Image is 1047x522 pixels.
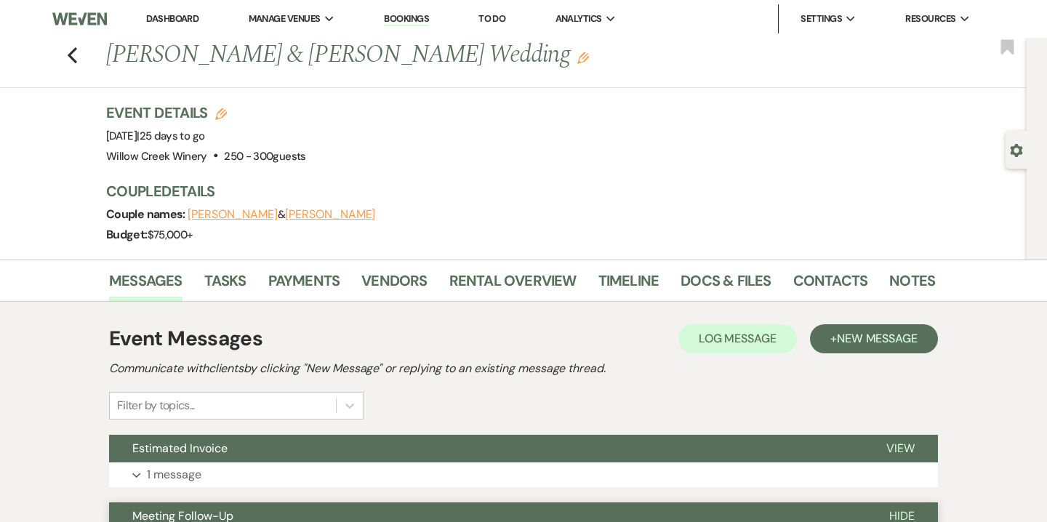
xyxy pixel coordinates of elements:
[810,324,938,353] button: +New Message
[863,435,938,462] button: View
[188,207,375,222] span: &
[106,103,306,123] h3: Event Details
[109,324,262,354] h1: Event Messages
[109,435,863,462] button: Estimated Invoice
[384,12,429,26] a: Bookings
[106,181,920,201] h3: Couple Details
[132,441,228,456] span: Estimated Invoice
[109,360,938,377] h2: Communicate with clients by clicking "New Message" or replying to an existing message thread.
[109,462,938,487] button: 1 message
[106,227,148,242] span: Budget:
[793,269,868,301] a: Contacts
[109,269,182,301] a: Messages
[140,129,205,143] span: 25 days to go
[478,12,505,25] a: To Do
[449,269,577,301] a: Rental Overview
[52,4,107,34] img: Weven Logo
[361,269,427,301] a: Vendors
[106,38,758,73] h1: [PERSON_NAME] & [PERSON_NAME] Wedding
[1010,142,1023,156] button: Open lead details
[555,12,602,26] span: Analytics
[148,228,193,242] span: $75,000+
[889,269,935,301] a: Notes
[188,209,278,220] button: [PERSON_NAME]
[268,269,340,301] a: Payments
[249,12,321,26] span: Manage Venues
[681,269,771,301] a: Docs & Files
[106,206,188,222] span: Couple names:
[886,441,915,456] span: View
[678,324,797,353] button: Log Message
[905,12,955,26] span: Resources
[577,51,589,64] button: Edit
[137,129,204,143] span: |
[699,331,777,346] span: Log Message
[146,12,198,25] a: Dashboard
[204,269,246,301] a: Tasks
[106,129,204,143] span: [DATE]
[285,209,375,220] button: [PERSON_NAME]
[106,149,207,164] span: Willow Creek Winery
[837,331,918,346] span: New Message
[801,12,842,26] span: Settings
[598,269,659,301] a: Timeline
[147,465,201,484] p: 1 message
[224,149,305,164] span: 250 - 300 guests
[117,397,195,414] div: Filter by topics...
